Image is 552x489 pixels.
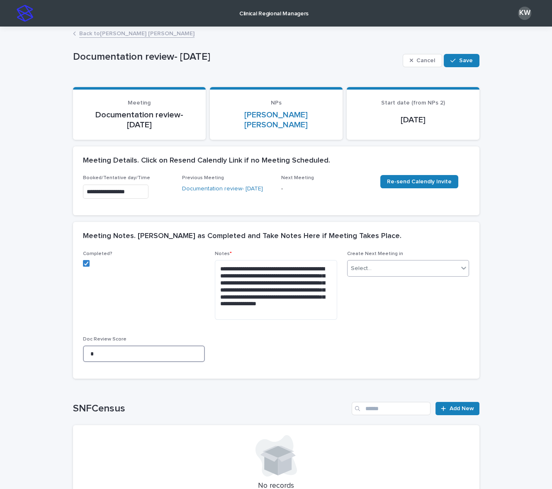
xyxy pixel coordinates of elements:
[435,402,479,415] a: Add New
[73,51,399,63] p: Documentation review- [DATE]
[83,251,112,256] span: Completed?
[357,115,469,125] p: [DATE]
[215,251,232,256] span: Notes
[387,179,452,185] span: Re-send Calendly Invite
[444,54,479,67] button: Save
[83,110,196,130] p: Documentation review- [DATE]
[281,175,314,180] span: Next Meeting
[450,406,474,411] span: Add New
[182,175,224,180] span: Previous Meeting
[352,402,430,415] input: Search
[83,232,401,241] h2: Meeting Notes. [PERSON_NAME] as Completed and Take Notes Here if Meeting Takes Place.
[381,100,445,106] span: Start date (from NPs 2)
[271,100,282,106] span: NPs
[73,403,349,415] h1: SNFCensus
[128,100,151,106] span: Meeting
[416,58,435,63] span: Cancel
[403,54,443,67] button: Cancel
[347,251,403,256] span: Create Next Meeting in
[220,110,333,130] a: [PERSON_NAME] [PERSON_NAME]
[281,185,370,193] p: -
[83,175,150,180] span: Booked/Tentative day/Time
[351,264,372,273] div: Select...
[182,185,263,193] a: Documentation review- [DATE]
[518,7,531,20] div: KW
[83,156,330,165] h2: Meeting Details. Click on Resend Calendly Link if no Meeting Scheduled.
[79,28,195,38] a: Back to[PERSON_NAME] [PERSON_NAME]
[380,175,458,188] a: Re-send Calendly Invite
[17,5,33,22] img: stacker-logo-s-only.png
[459,58,473,63] span: Save
[83,337,126,342] span: Doc Review Score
